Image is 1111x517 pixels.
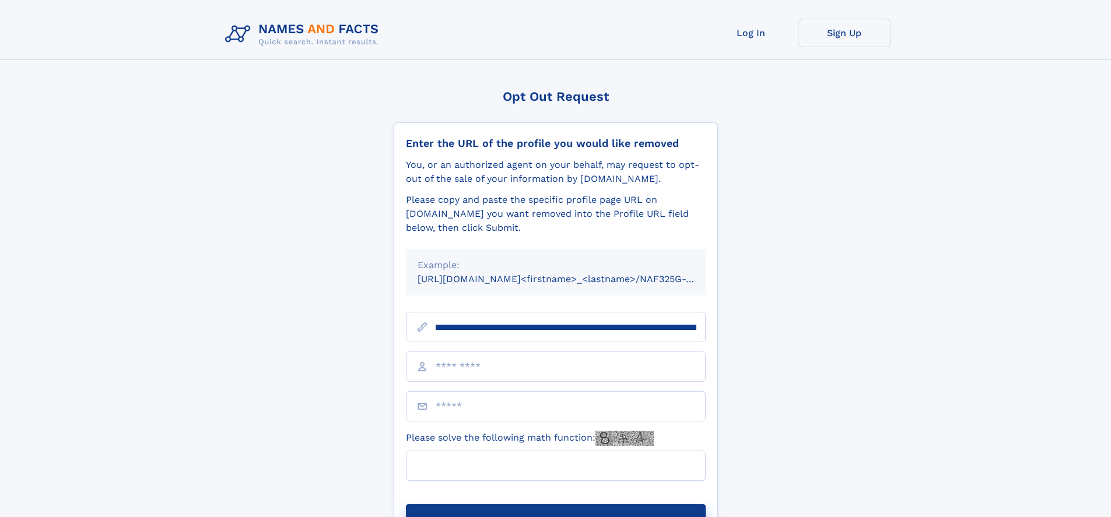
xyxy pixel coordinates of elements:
[418,273,728,284] small: [URL][DOMAIN_NAME]<firstname>_<lastname>/NAF325G-xxxxxxxx
[406,158,706,186] div: You, or an authorized agent on your behalf, may request to opt-out of the sale of your informatio...
[220,19,388,50] img: Logo Names and Facts
[705,19,798,47] a: Log In
[394,89,718,104] div: Opt Out Request
[406,193,706,235] div: Please copy and paste the specific profile page URL on [DOMAIN_NAME] you want removed into the Pr...
[418,258,694,272] div: Example:
[406,431,654,446] label: Please solve the following math function:
[406,137,706,150] div: Enter the URL of the profile you would like removed
[798,19,891,47] a: Sign Up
